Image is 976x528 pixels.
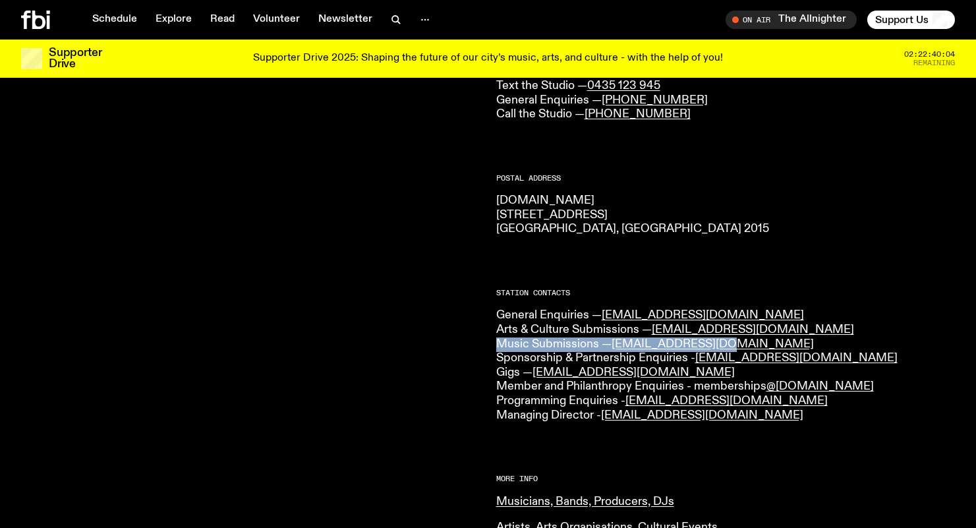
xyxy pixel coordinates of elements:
a: [PHONE_NUMBER] [602,94,708,106]
span: Remaining [913,59,955,67]
a: Volunteer [245,11,308,29]
a: Explore [148,11,200,29]
h3: Supporter Drive [49,47,101,70]
button: Support Us [867,11,955,29]
a: [EMAIL_ADDRESS][DOMAIN_NAME] [602,309,804,321]
a: 0435 123 945 [587,80,660,92]
p: [DOMAIN_NAME] [STREET_ADDRESS] [GEOGRAPHIC_DATA], [GEOGRAPHIC_DATA] 2015 [496,194,956,237]
p: General Enquiries — Arts & Culture Submissions — Music Submissions — Sponsorship & Partnership En... [496,308,956,423]
a: [EMAIL_ADDRESS][DOMAIN_NAME] [601,409,803,421]
a: @[DOMAIN_NAME] [766,380,874,392]
h2: Postal Address [496,175,956,182]
p: Text the Studio — General Enquiries — Call the Studio — [496,79,956,122]
span: 02:22:40:04 [904,51,955,58]
a: Musicians, Bands, Producers, DJs [496,496,674,508]
a: [EMAIL_ADDRESS][DOMAIN_NAME] [532,367,735,378]
a: [EMAIL_ADDRESS][DOMAIN_NAME] [695,352,898,364]
p: Supporter Drive 2025: Shaping the future of our city’s music, arts, and culture - with the help o... [253,53,723,65]
button: On AirThe Allnighter [726,11,857,29]
a: [EMAIL_ADDRESS][DOMAIN_NAME] [652,324,854,336]
a: [PHONE_NUMBER] [585,108,691,120]
a: Schedule [84,11,145,29]
h2: More Info [496,475,956,483]
span: Support Us [875,14,929,26]
a: [EMAIL_ADDRESS][DOMAIN_NAME] [612,338,814,350]
a: Newsletter [310,11,380,29]
h2: Station Contacts [496,289,956,297]
a: [EMAIL_ADDRESS][DOMAIN_NAME] [625,395,828,407]
a: Read [202,11,243,29]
